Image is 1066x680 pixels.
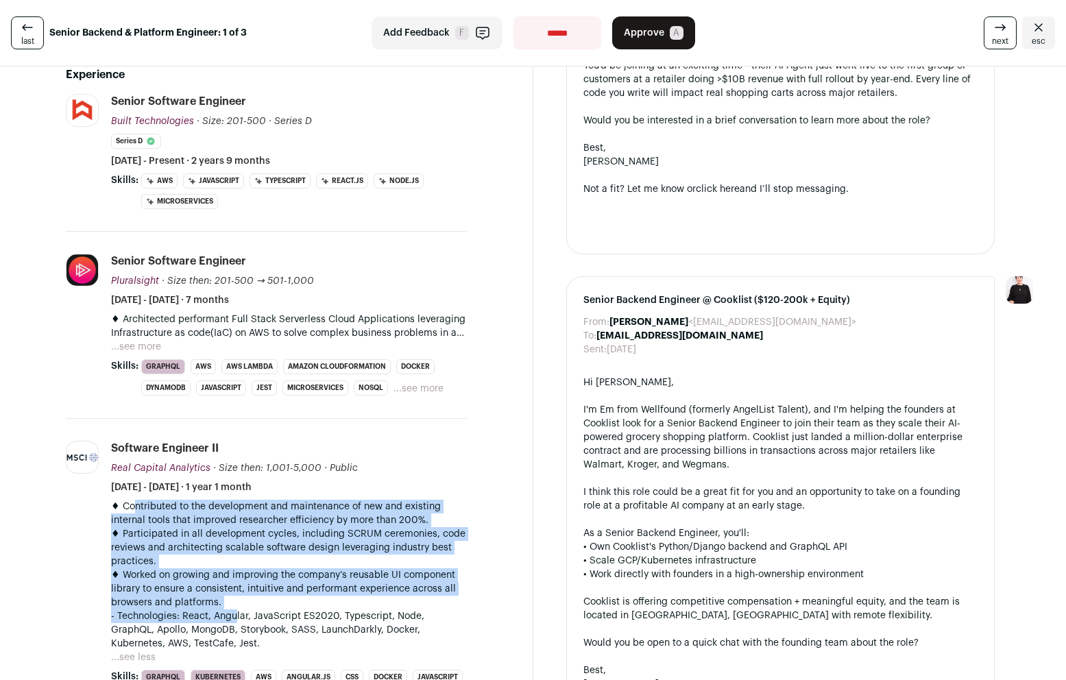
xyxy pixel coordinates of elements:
span: [DATE] - [DATE] · 7 months [111,293,229,307]
button: ...see more [111,340,161,354]
div: Senior Software Engineer [111,254,246,269]
span: Approve [624,26,664,40]
div: • Scale GCP/Kubernetes infrastructure [583,554,978,568]
li: Microservices [282,380,348,396]
li: Jest [252,380,277,396]
li: AWS [191,359,216,374]
span: Real Capital Analytics [111,463,210,473]
span: F [455,26,469,40]
span: · Size then: 1,001-5,000 [213,463,322,473]
li: DynamoDB [141,380,191,396]
div: I think this role could be a great fit for you and an opportunity to take on a founding role at a... [583,485,978,513]
div: • Work directly with founders in a high-ownership environment [583,568,978,581]
span: Pluralsight [111,276,159,286]
li: Amazon CloudFormation [283,359,391,374]
h2: Experience [66,66,467,83]
div: Best, [583,664,978,677]
span: Built Technologies [111,117,194,126]
p: - Technologies: React, Angular, JavaScript ES2020, Typescript, Node, GraphQL, Apollo, MongoDB, St... [111,609,467,651]
img: d96cc86a1dc61b8b5b13caf1fb59d2eca08d7c4d80db0e46881b95007772a509.png [66,453,98,461]
span: Skills: [111,173,138,187]
li: TypeScript [250,173,311,189]
button: Add Feedback F [372,16,502,49]
li: JavaScript [196,380,246,396]
div: As a Senior Backend Engineer, you'll: [583,526,978,540]
li: Node.js [374,173,424,189]
button: Approve A [612,16,695,49]
span: A [670,26,683,40]
button: ...see more [393,382,444,396]
li: NoSQL [354,380,388,396]
dd: <[EMAIL_ADDRESS][DOMAIN_NAME]> [609,315,856,329]
div: Cooklist is offering competitive compensation + meaningful equity, and the team is located in [GE... [583,595,978,622]
span: Skills: [111,359,138,373]
li: JavaScript [183,173,244,189]
span: Senior Backend Engineer @ Cooklist ($120-200k + Equity) [583,293,978,307]
span: Add Feedback [383,26,450,40]
div: Best, [583,141,978,155]
span: esc [1032,36,1045,47]
img: 9240684-medium_jpg [1006,276,1033,304]
button: ...see less [111,651,156,664]
li: GraphQL [141,359,185,374]
div: Would you be interested in a brief conversation to learn more about the role? [583,114,978,127]
div: Senior Software Engineer [111,94,246,109]
span: Public [330,463,358,473]
span: · Size: 201-500 [197,117,266,126]
div: Not a fit? Let me know or and I’ll stop messaging. [583,182,978,196]
dt: Sent: [583,343,607,356]
span: · [269,114,271,128]
b: [PERSON_NAME] [609,317,688,327]
div: [PERSON_NAME] [583,155,978,169]
li: React.js [316,173,368,189]
li: AWS [141,173,178,189]
img: 9ef7c3adaa4112f80867039a10a62ca58ca03e1c607a58719e5344c361f27182.jpg [66,95,98,126]
p: ♦ Contributed to the development and maintenance of new and existing internal tools that improved... [111,500,467,609]
span: last [21,36,34,47]
li: Docker [396,359,435,374]
dt: To: [583,329,596,343]
span: · [324,461,327,475]
a: last [11,16,44,49]
a: Close [1022,16,1055,49]
a: click here [696,184,740,194]
p: ♦ Architected performant Full Stack Serverless Cloud Applications leveraging Infrastructure as co... [111,313,467,340]
div: • Own Cooklist's Python/Django backend and GraphQL API [583,540,978,554]
b: [EMAIL_ADDRESS][DOMAIN_NAME] [596,331,763,341]
strong: Senior Backend & Platform Engineer: 1 of 3 [49,26,247,40]
span: next [992,36,1008,47]
div: You'd be joining at an exciting time - their AI Agent just went live to the first group of custom... [583,59,978,100]
img: 27df5223678e6a9ddddb649e583e0297d09ee4dc4920e71992c65d770b06b57d.jpg [66,254,98,286]
div: Hi [PERSON_NAME], [583,376,978,389]
dt: From: [583,315,609,329]
div: I'm Em from Wellfound (formerly AngelList Talent), and I'm helping the founders at Cooklist look ... [583,403,978,472]
dd: [DATE] [607,343,636,356]
a: next [984,16,1017,49]
span: [DATE] - [DATE] · 1 year 1 month [111,481,252,494]
li: Series D [111,134,161,149]
div: Software Engineer II [111,441,219,456]
span: · Size then: 201-500 → 501-1,000 [162,276,314,286]
span: Series D [274,117,312,126]
li: AWS Lambda [221,359,278,374]
span: [DATE] - Present · 2 years 9 months [111,154,270,168]
li: Microservices [141,194,218,209]
div: Would you be open to a quick chat with the founding team about the role? [583,636,978,650]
